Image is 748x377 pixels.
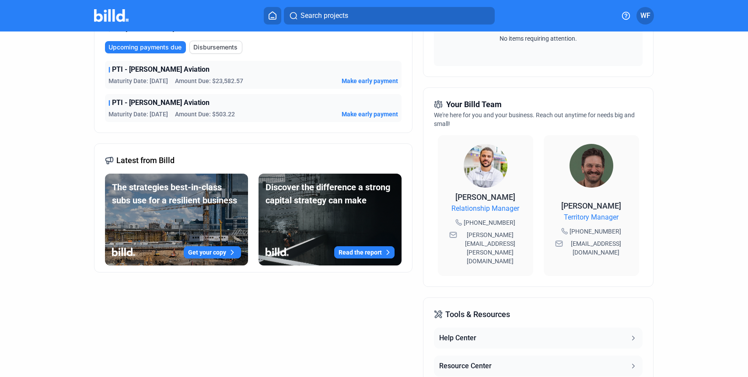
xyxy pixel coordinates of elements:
span: Disbursements [193,43,238,52]
span: [PERSON_NAME][EMAIL_ADDRESS][PERSON_NAME][DOMAIN_NAME] [459,230,522,265]
img: Relationship Manager [464,144,507,188]
button: Disbursements [189,41,242,54]
span: [EMAIL_ADDRESS][DOMAIN_NAME] [565,239,628,257]
button: Read the report [334,246,395,258]
span: Your Billd Team [446,98,502,111]
span: [PHONE_NUMBER] [570,227,621,236]
div: Help Center [439,333,476,343]
button: Get your copy [184,246,241,258]
span: PTI - [PERSON_NAME] Aviation [112,98,210,108]
span: [PERSON_NAME] [455,192,515,202]
span: [PHONE_NUMBER] [464,218,515,227]
button: Search projects [284,7,495,24]
div: Discover the difference a strong capital strategy can make [266,181,395,207]
span: Amount Due: $503.22 [175,110,235,119]
img: Territory Manager [570,144,613,188]
span: Search projects [301,10,348,21]
span: WF [640,10,650,21]
span: Latest from Billd [116,154,175,167]
span: Relationship Manager [451,203,519,214]
span: Maturity Date: [DATE] [108,110,168,119]
img: Billd Company Logo [94,9,129,22]
button: Make early payment [342,77,398,85]
button: Help Center [434,328,642,349]
button: Upcoming payments due [105,41,186,53]
span: Upcoming payments due [108,43,182,52]
button: Resource Center [434,356,642,377]
span: Maturity Date: [DATE] [108,77,168,85]
span: We're here for you and your business. Reach out anytime for needs big and small! [434,112,635,127]
span: PTI - [PERSON_NAME] Aviation [112,64,210,75]
span: Amount Due: $23,582.57 [175,77,243,85]
span: No items requiring attention. [437,34,639,43]
div: The strategies best-in-class subs use for a resilient business [112,181,241,207]
span: Tools & Resources [445,308,510,321]
span: Territory Manager [564,212,619,223]
span: [PERSON_NAME] [561,201,621,210]
button: Make early payment [342,110,398,119]
button: WF [636,7,654,24]
div: Resource Center [439,361,492,371]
